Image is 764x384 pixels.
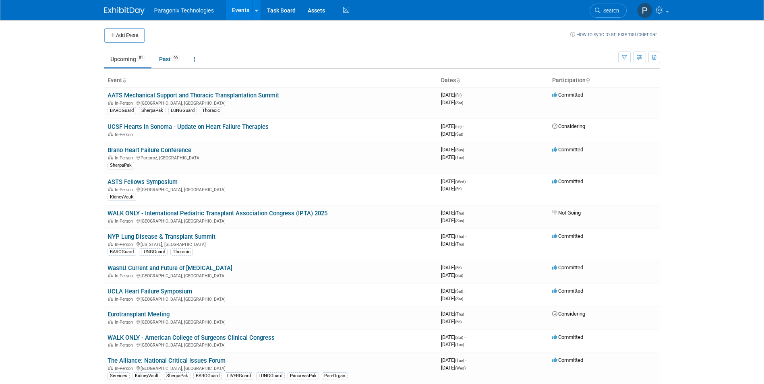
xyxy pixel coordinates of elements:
[288,372,319,380] div: PancreasPak
[456,77,460,83] a: Sort by Start Date
[115,187,135,192] span: In-Person
[115,343,135,348] span: In-Person
[465,233,466,239] span: -
[455,234,464,239] span: (Thu)
[108,219,113,223] img: In-Person Event
[115,242,135,247] span: In-Person
[441,272,463,278] span: [DATE]
[137,55,145,61] span: 51
[552,357,583,363] span: Committed
[115,101,135,106] span: In-Person
[256,372,285,380] div: LUNGGuard
[108,343,113,347] img: In-Person Event
[139,107,166,114] div: SherpaPak
[108,357,226,364] a: The Alliance: National Critical Issues Forum
[108,217,435,224] div: [GEOGRAPHIC_DATA], [GEOGRAPHIC_DATA]
[133,372,161,380] div: KidneyVault
[108,320,113,324] img: In-Person Event
[108,101,113,105] img: In-Person Event
[170,248,193,256] div: Thoracic
[441,311,466,317] span: [DATE]
[586,77,590,83] a: Sort by Participation Type
[108,242,113,246] img: In-Person Event
[441,99,463,105] span: [DATE]
[552,311,585,317] span: Considering
[441,131,463,137] span: [DATE]
[108,99,435,106] div: [GEOGRAPHIC_DATA], [GEOGRAPHIC_DATA]
[108,241,435,247] div: [US_STATE], [GEOGRAPHIC_DATA]
[108,297,113,301] img: In-Person Event
[104,28,145,43] button: Add Event
[455,93,462,97] span: (Fri)
[637,3,652,18] img: Patrick Canavan
[455,187,462,191] span: (Fri)
[441,341,464,347] span: [DATE]
[441,217,464,223] span: [DATE]
[455,101,463,105] span: (Sat)
[552,334,583,340] span: Committed
[552,92,583,98] span: Committed
[108,194,136,201] div: KidneyVault
[108,187,113,191] img: In-Person Event
[168,107,197,114] div: LUNGGuard
[441,241,464,247] span: [DATE]
[441,264,464,270] span: [DATE]
[108,178,178,186] a: ASTS Fellows Symposium
[441,154,464,160] span: [DATE]
[108,273,113,277] img: In-Person Event
[193,372,222,380] div: BAROGuard
[108,147,191,154] a: Brano Heart Failure Conference
[590,4,627,18] a: Search
[455,242,464,246] span: (Thu)
[108,123,269,130] a: UCSF Hearts in Sonoma - Update on Heart Failure Therapies
[441,92,464,98] span: [DATE]
[455,148,464,152] span: (Sun)
[455,312,464,316] span: (Thu)
[455,155,464,160] span: (Tue)
[115,366,135,371] span: In-Person
[104,7,145,15] img: ExhibitDay
[465,357,466,363] span: -
[465,210,466,216] span: -
[108,248,136,256] div: BAROGuard
[455,289,463,293] span: (Sat)
[108,372,130,380] div: Services
[108,92,279,99] a: AATS Mechanical Support and Thoracic Transplantation Summit
[455,343,464,347] span: (Tue)
[441,318,462,324] span: [DATE]
[441,365,466,371] span: [DATE]
[455,297,463,301] span: (Sat)
[115,219,135,224] span: In-Person
[455,211,464,215] span: (Thu)
[104,52,151,67] a: Upcoming51
[154,7,214,14] span: Paragonix Technologies
[552,178,583,184] span: Committed
[600,8,619,14] span: Search
[455,335,463,340] span: (Sat)
[465,147,466,153] span: -
[108,365,435,371] div: [GEOGRAPHIC_DATA], [GEOGRAPHIC_DATA]
[108,155,113,159] img: In-Person Event
[108,107,136,114] div: BAROGuard
[464,288,466,294] span: -
[463,123,464,129] span: -
[570,31,660,37] a: How to sync to an external calendar...
[108,233,215,240] a: NYP Lung Disease & Transplant Summit
[441,233,466,239] span: [DATE]
[441,334,466,340] span: [DATE]
[108,186,435,192] div: [GEOGRAPHIC_DATA], [GEOGRAPHIC_DATA]
[164,372,190,380] div: SherpaPak
[115,297,135,302] span: In-Person
[467,178,468,184] span: -
[552,264,583,270] span: Committed
[455,180,466,184] span: (Wed)
[441,178,468,184] span: [DATE]
[200,107,222,114] div: Thoracic
[464,334,466,340] span: -
[463,92,464,98] span: -
[108,162,134,169] div: SherpaPak
[108,318,435,325] div: [GEOGRAPHIC_DATA], [GEOGRAPHIC_DATA]
[122,77,126,83] a: Sort by Event Name
[139,248,168,256] div: LUNGGuard
[465,311,466,317] span: -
